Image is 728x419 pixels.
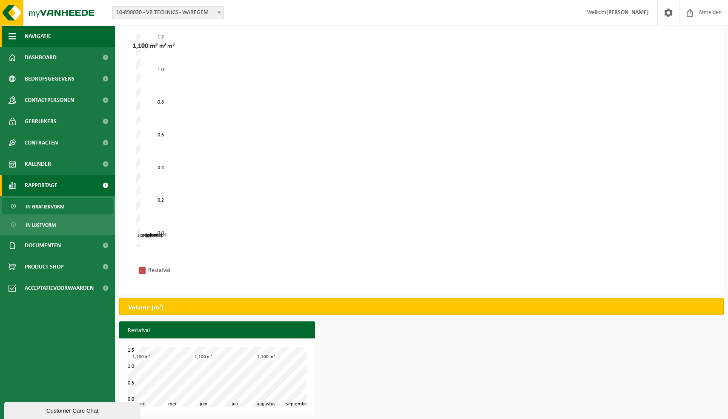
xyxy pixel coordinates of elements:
[192,354,215,360] div: 1,100 m³
[606,9,649,16] strong: [PERSON_NAME]
[255,354,277,360] div: 1,100 m³
[2,198,113,214] a: In grafiekvorm
[25,256,63,277] span: Product Shop
[25,277,94,299] span: Acceptatievoorwaarden
[4,400,142,419] iframe: chat widget
[25,47,57,68] span: Dashboard
[25,68,75,90] span: Bedrijfsgegevens
[120,298,172,317] h2: Volume (m³)
[26,199,64,215] span: In grafiekvorm
[25,235,61,256] span: Documenten
[130,354,152,360] div: 1,100 m³
[25,26,51,47] span: Navigatie
[131,42,160,50] div: 1,100 m³
[148,265,259,276] div: Restafval
[113,7,224,19] span: 10-890030 - VB TECHNICS - WAREGEM
[26,217,56,233] span: In lijstvorm
[112,6,224,19] span: 10-890030 - VB TECHNICS - WAREGEM
[25,153,51,175] span: Kalender
[2,217,113,233] a: In lijstvorm
[25,132,58,153] span: Contracten
[25,90,74,111] span: Contactpersonen
[25,175,57,196] span: Rapportage
[25,111,57,132] span: Gebruikers
[119,321,315,340] h3: Restafval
